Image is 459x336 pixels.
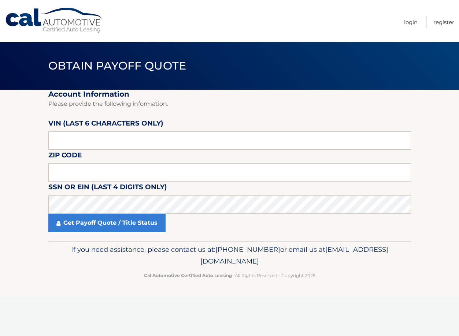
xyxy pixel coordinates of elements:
span: [PHONE_NUMBER] [215,245,280,254]
p: - All Rights Reserved - Copyright 2025 [53,272,406,279]
a: Get Payoff Quote / Title Status [48,214,166,232]
p: If you need assistance, please contact us at: or email us at [53,244,406,267]
label: VIN (last 6 characters only) [48,118,163,131]
h2: Account Information [48,90,411,99]
a: Cal Automotive [5,7,104,33]
a: Register [433,16,454,28]
label: SSN or EIN (last 4 digits only) [48,182,167,195]
p: Please provide the following information. [48,99,411,109]
label: Zip Code [48,150,82,163]
strong: Cal Automotive Certified Auto Leasing [144,273,232,278]
a: Login [404,16,418,28]
span: Obtain Payoff Quote [48,59,186,72]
